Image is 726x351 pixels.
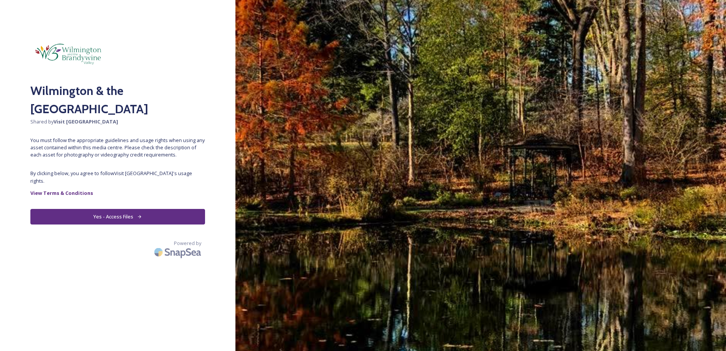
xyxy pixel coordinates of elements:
strong: Visit [GEOGRAPHIC_DATA] [54,118,118,125]
strong: View Terms & Conditions [30,190,93,196]
span: Powered by [174,240,201,247]
span: You must follow the appropriate guidelines and usage rights when using any asset contained within... [30,137,205,159]
h2: Wilmington & the [GEOGRAPHIC_DATA] [30,82,205,118]
img: SnapSea Logo [152,243,205,261]
span: By clicking below, you agree to follow Visit [GEOGRAPHIC_DATA] 's usage rights. [30,170,205,184]
button: Yes - Access Files [30,209,205,225]
img: download.png [30,30,106,78]
span: Shared by [30,118,205,125]
a: View Terms & Conditions [30,188,205,198]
